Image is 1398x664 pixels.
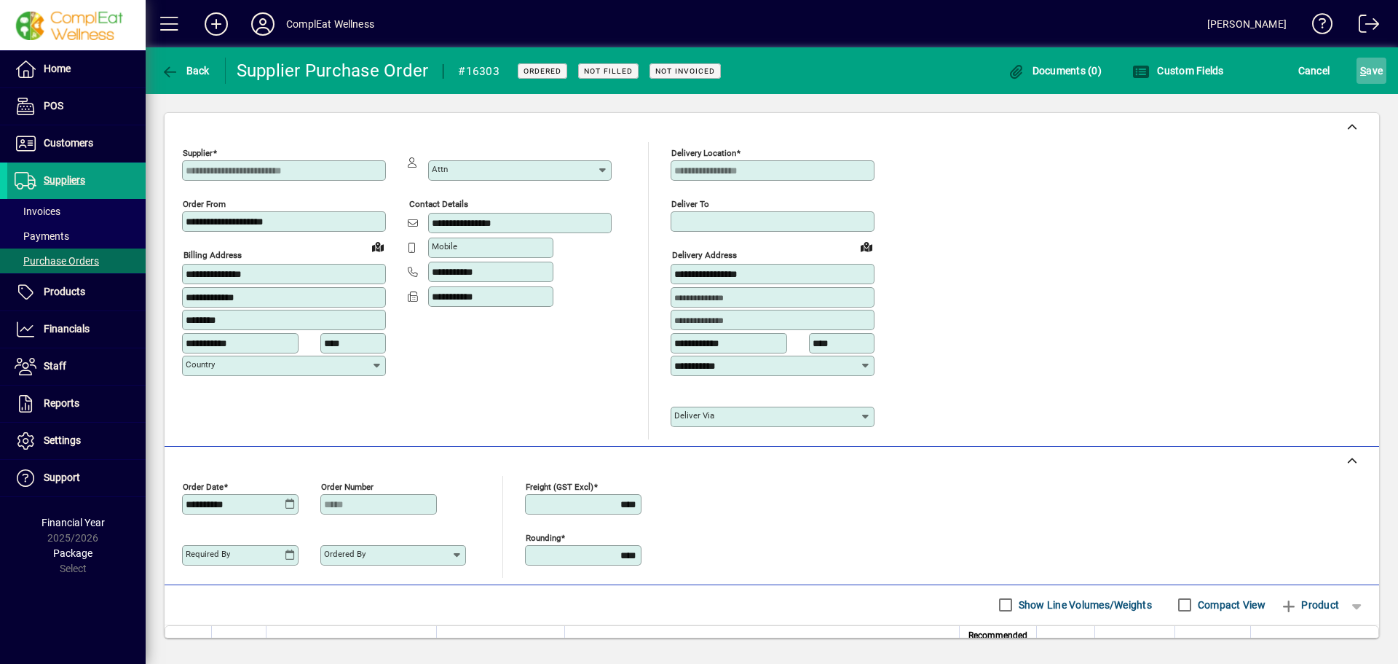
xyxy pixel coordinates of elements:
span: Suppliers [44,174,85,186]
div: [PERSON_NAME] [1207,12,1287,36]
mat-label: Supplier [183,148,213,158]
a: Home [7,51,146,87]
mat-label: Order date [183,481,224,491]
button: Product [1273,592,1346,618]
mat-label: Order number [321,481,374,491]
a: Customers [7,125,146,162]
a: Logout [1348,3,1380,50]
button: Save [1356,58,1386,84]
span: Ordered [524,66,561,76]
a: Settings [7,423,146,459]
span: Not Filled [584,66,633,76]
a: Purchase Orders [7,249,146,273]
span: POS [44,100,63,112]
span: S [1360,65,1366,77]
span: Recommended Order Qty [968,628,1027,660]
span: Unit Cost $ [1122,636,1166,652]
span: Support [44,472,80,483]
span: Cancel [1298,59,1330,82]
span: Not Invoiced [655,66,715,76]
span: Documents (0) [1007,65,1102,77]
a: Knowledge Base [1301,3,1333,50]
label: Compact View [1195,598,1265,612]
mat-label: Mobile [432,241,457,251]
button: Add [193,11,240,37]
a: Support [7,460,146,496]
span: Discount % [1198,636,1241,652]
mat-label: Attn [432,164,448,174]
a: Staff [7,348,146,385]
button: Documents (0) [1003,58,1105,84]
mat-label: Deliver To [671,199,709,209]
a: Products [7,274,146,310]
button: Custom Fields [1129,58,1228,84]
button: Cancel [1295,58,1334,84]
span: Staff [44,360,66,372]
label: Show Line Volumes/Weights [1016,598,1152,612]
div: #16303 [458,60,499,83]
span: Home [44,63,71,74]
span: Custom Fields [1132,65,1224,77]
span: Back [161,65,210,77]
span: Product [1280,593,1339,617]
span: Reports [44,397,79,409]
a: Reports [7,386,146,422]
span: Item [275,636,293,652]
span: Extend $ [1326,636,1360,652]
a: View on map [855,235,878,258]
div: Supplier Purchase Order [237,59,429,82]
mat-label: Ordered by [324,549,366,559]
mat-label: Delivery Location [671,148,736,158]
span: Settings [44,434,81,446]
span: Financials [44,323,90,335]
button: Profile [240,11,286,37]
button: Back [157,58,213,84]
mat-label: Country [186,359,215,370]
app-page-header-button: Back [146,58,226,84]
a: Financials [7,311,146,348]
span: Customers [44,137,93,149]
span: Supplier Code [446,636,500,652]
mat-label: Freight (GST excl) [526,481,593,491]
mat-label: Order from [183,199,226,209]
div: ComplEat Wellness [286,12,374,36]
span: Description [574,636,618,652]
span: Package [53,547,92,559]
span: ave [1360,59,1383,82]
span: Financial Year [42,517,105,528]
span: Payments [15,230,69,242]
a: View on map [366,235,390,258]
mat-label: Required by [186,549,230,559]
span: Invoices [15,206,60,217]
mat-label: Deliver via [674,410,714,421]
span: Purchase Orders [15,255,99,267]
a: Invoices [7,199,146,224]
span: Order Qty [1049,636,1086,652]
span: Products [44,286,85,297]
a: Payments [7,224,146,249]
mat-label: Rounding [526,532,561,542]
a: POS [7,88,146,125]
